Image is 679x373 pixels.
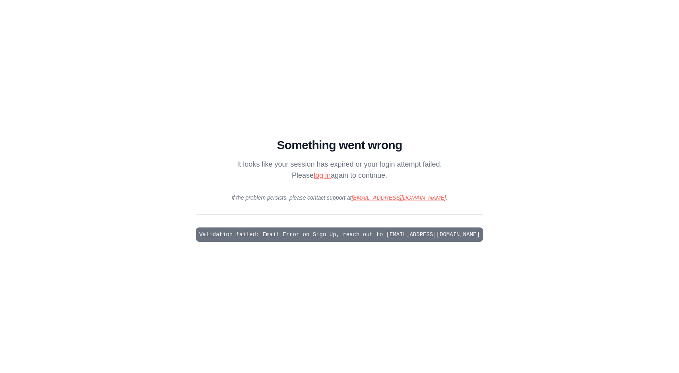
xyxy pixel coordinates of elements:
p: It looks like your session has expired or your login attempt failed. [196,159,483,170]
h1: Something went wrong [196,138,483,152]
pre: Validation failed: Email Error on Sign Up, reach out to [EMAIL_ADDRESS][DOMAIN_NAME] [196,227,483,242]
a: log in [314,171,331,179]
p: If the problem persists, please contact support at . [196,194,483,202]
a: [EMAIL_ADDRESS][DOMAIN_NAME] [351,194,446,201]
p: Please again to continue. [196,170,483,181]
